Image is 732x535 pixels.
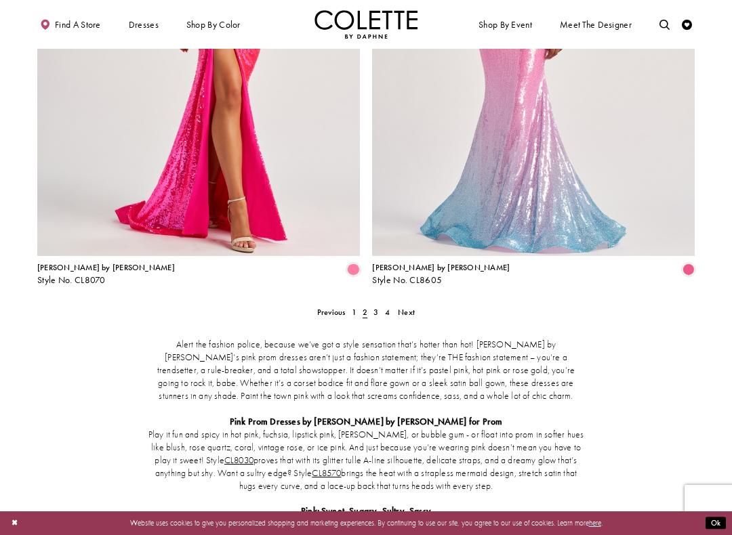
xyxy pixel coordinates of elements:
[657,10,672,39] a: Toggle search
[6,514,23,532] button: Close Dialog
[37,262,175,273] span: [PERSON_NAME] by [PERSON_NAME]
[683,263,695,276] i: Pink Ombre
[230,416,502,427] strong: Pink Prom Dresses by [PERSON_NAME] by [PERSON_NAME] for Prom
[186,20,241,30] span: Shop by color
[352,307,357,318] span: 1
[129,20,159,30] span: Dresses
[184,10,243,39] span: Shop by color
[479,20,532,30] span: Shop By Event
[372,274,442,286] span: Style No. CL8605
[37,263,175,285] div: Colette by Daphne Style No. CL8070
[557,10,634,39] a: Meet the designer
[312,467,341,479] a: CL8570
[314,305,348,320] a: Prev Page
[589,518,601,528] a: here
[360,305,371,320] span: Current page
[373,307,378,318] span: 3
[679,10,695,39] a: Check Wishlist
[74,516,658,530] p: Website uses cookies to give you personalized shopping and marketing experiences. By continuing t...
[37,274,106,286] span: Style No. CL8070
[314,10,418,39] a: Visit Home Page
[348,305,359,320] a: 1
[317,307,346,318] span: Previous
[371,305,382,320] a: 3
[476,10,534,39] span: Shop By Event
[347,263,359,276] i: Cotton Candy
[126,10,161,39] span: Dresses
[706,517,726,530] button: Submit Dialog
[37,10,103,39] a: Find a store
[363,307,367,318] span: 2
[148,429,584,493] p: Play it fun and spicy in hot pink, fuchsia, lipstick pink, [PERSON_NAME], or bubble gum - or floa...
[314,10,418,39] img: Colette by Daphne
[372,263,510,285] div: Colette by Daphne Style No. CL8605
[382,305,392,320] a: 4
[395,305,418,320] a: Next Page
[55,20,101,30] span: Find a store
[148,339,584,403] p: Alert the fashion police, because we’ve got a style sensation that’s hotter than hot! [PERSON_NAM...
[224,454,253,466] a: CL8030
[560,20,632,30] span: Meet the designer
[385,307,390,318] span: 4
[301,505,431,517] strong: Pink: Sweet, Sugary, Sultry, Sassy
[398,307,415,318] span: Next
[372,262,510,273] span: [PERSON_NAME] by [PERSON_NAME]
